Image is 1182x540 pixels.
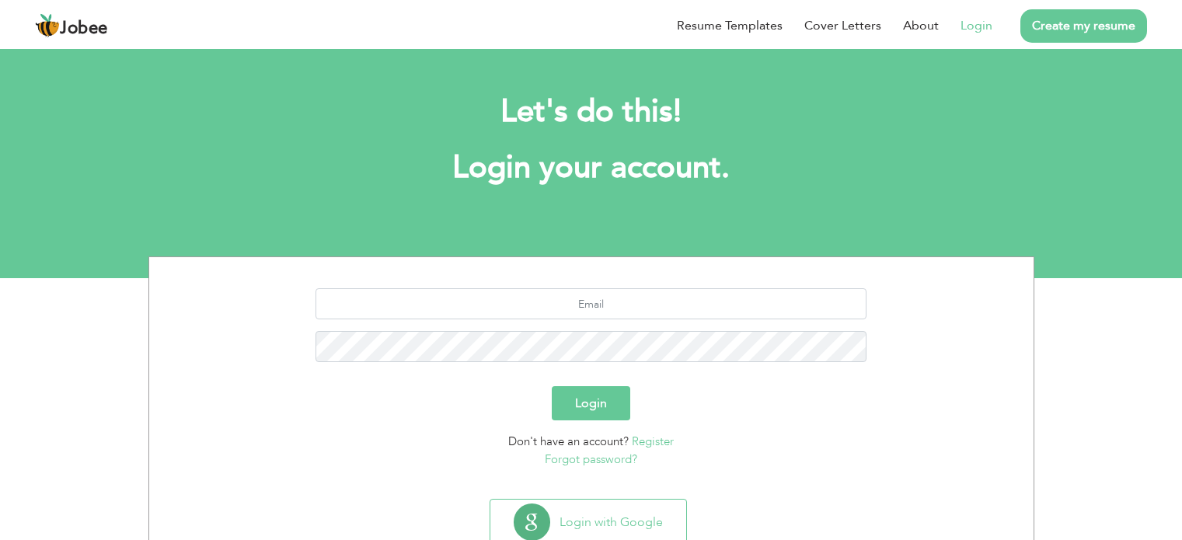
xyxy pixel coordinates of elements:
[545,451,637,467] a: Forgot password?
[632,434,674,449] a: Register
[508,434,629,449] span: Don't have an account?
[961,16,992,35] a: Login
[316,288,866,319] input: Email
[35,13,108,38] a: Jobee
[35,13,60,38] img: jobee.io
[677,16,783,35] a: Resume Templates
[172,148,1011,188] h1: Login your account.
[804,16,881,35] a: Cover Letters
[172,92,1011,132] h2: Let's do this!
[1020,9,1147,43] a: Create my resume
[60,20,108,37] span: Jobee
[903,16,939,35] a: About
[552,386,630,420] button: Login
